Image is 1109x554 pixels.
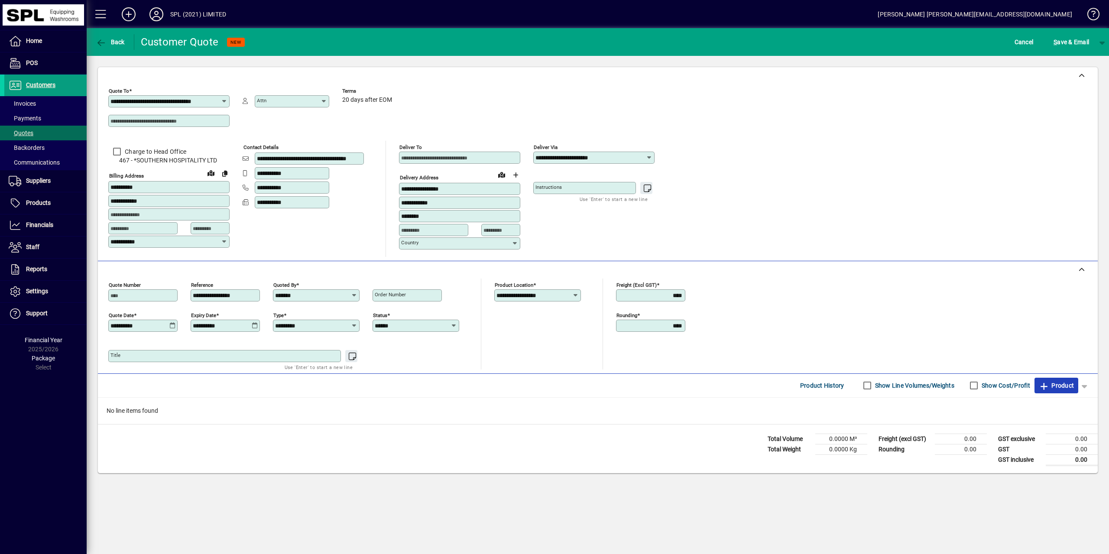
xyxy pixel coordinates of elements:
[4,237,87,258] a: Staff
[25,337,62,343] span: Financial Year
[534,144,558,150] mat-label: Deliver via
[230,39,241,45] span: NEW
[342,97,392,104] span: 20 days after EOM
[9,115,41,122] span: Payments
[98,398,1098,424] div: No line items found
[109,88,129,94] mat-label: Quote To
[1054,35,1089,49] span: ave & Email
[123,147,186,156] label: Charge to Head Office
[273,312,284,318] mat-label: Type
[797,378,848,393] button: Product History
[1015,35,1034,49] span: Cancel
[143,6,170,22] button: Profile
[204,166,218,180] a: View on map
[109,282,141,288] mat-label: Quote number
[994,454,1046,465] td: GST inclusive
[96,39,125,45] span: Back
[32,355,55,362] span: Package
[763,434,815,444] td: Total Volume
[141,35,219,49] div: Customer Quote
[4,111,87,126] a: Payments
[399,144,422,150] mat-label: Deliver To
[4,281,87,302] a: Settings
[26,81,55,88] span: Customers
[4,303,87,324] a: Support
[800,379,844,392] span: Product History
[4,170,87,192] a: Suppliers
[874,444,935,454] td: Rounding
[26,177,51,184] span: Suppliers
[218,166,232,180] button: Copy to Delivery address
[4,192,87,214] a: Products
[1039,379,1074,392] span: Product
[26,310,48,317] span: Support
[495,282,533,288] mat-label: Product location
[935,434,987,444] td: 0.00
[9,144,45,151] span: Backorders
[1012,34,1036,50] button: Cancel
[873,381,954,390] label: Show Line Volumes/Weights
[1046,454,1098,465] td: 0.00
[4,52,87,74] a: POS
[26,288,48,295] span: Settings
[110,352,120,358] mat-label: Title
[980,381,1030,390] label: Show Cost/Profit
[4,96,87,111] a: Invoices
[9,159,60,166] span: Communications
[815,434,867,444] td: 0.0000 M³
[273,282,296,288] mat-label: Quoted by
[4,30,87,52] a: Home
[4,126,87,140] a: Quotes
[1049,34,1093,50] button: Save & Email
[495,168,509,181] a: View on map
[9,130,33,136] span: Quotes
[375,292,406,298] mat-label: Order number
[763,444,815,454] td: Total Weight
[191,312,216,318] mat-label: Expiry date
[815,444,867,454] td: 0.0000 Kg
[616,312,637,318] mat-label: Rounding
[342,88,394,94] span: Terms
[373,312,387,318] mat-label: Status
[878,7,1072,21] div: [PERSON_NAME] [PERSON_NAME][EMAIL_ADDRESS][DOMAIN_NAME]
[1081,2,1098,30] a: Knowledge Base
[115,6,143,22] button: Add
[994,444,1046,454] td: GST
[4,140,87,155] a: Backorders
[1054,39,1057,45] span: S
[109,312,134,318] mat-label: Quote date
[285,362,353,372] mat-hint: Use 'Enter' to start a new line
[935,444,987,454] td: 0.00
[87,34,134,50] app-page-header-button: Back
[257,97,266,104] mat-label: Attn
[1046,444,1098,454] td: 0.00
[1034,378,1078,393] button: Product
[9,100,36,107] span: Invoices
[535,184,562,190] mat-label: Instructions
[26,37,42,44] span: Home
[26,266,47,272] span: Reports
[401,240,418,246] mat-label: Country
[26,221,53,228] span: Financials
[1046,434,1098,444] td: 0.00
[26,59,38,66] span: POS
[509,168,522,182] button: Choose address
[108,156,230,165] span: 467 - *SOUTHERN HOSPITALITY LTD
[4,155,87,170] a: Communications
[580,194,648,204] mat-hint: Use 'Enter' to start a new line
[616,282,657,288] mat-label: Freight (excl GST)
[4,214,87,236] a: Financials
[874,434,935,444] td: Freight (excl GST)
[94,34,127,50] button: Back
[191,282,213,288] mat-label: Reference
[170,7,226,21] div: SPL (2021) LIMITED
[4,259,87,280] a: Reports
[26,243,39,250] span: Staff
[26,199,51,206] span: Products
[994,434,1046,444] td: GST exclusive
